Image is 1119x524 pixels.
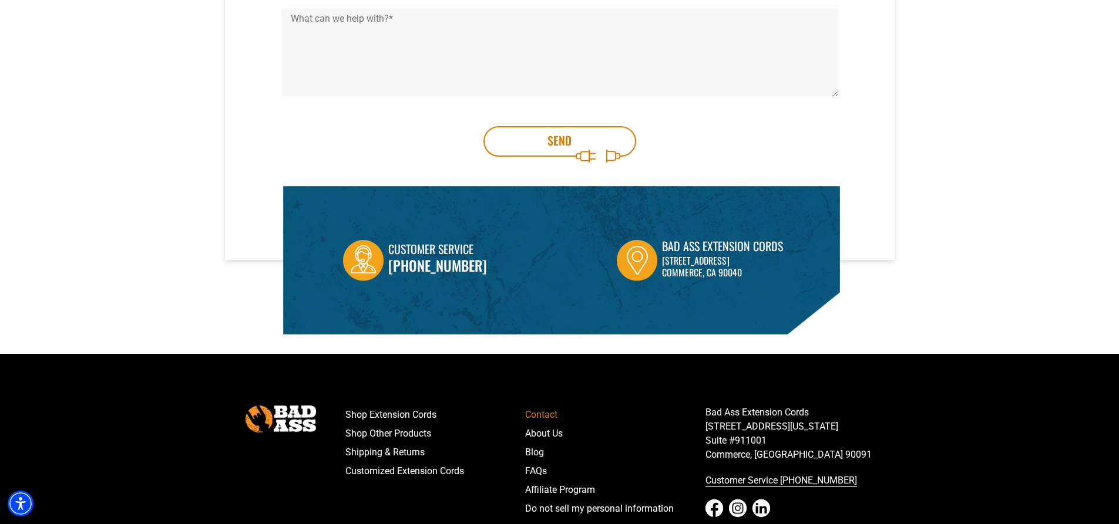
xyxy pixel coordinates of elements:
div: Customer Service [388,240,487,259]
a: Shipping & Returns [345,443,526,462]
button: Send [483,126,636,157]
a: FAQs [525,462,705,481]
a: Shop Other Products [345,424,526,443]
a: Instagram - open in a new tab [729,499,747,517]
div: Bad Ass Extension Cords [662,237,783,255]
a: Blog [525,443,705,462]
a: Shop Extension Cords [345,405,526,424]
a: Do not sell my personal information [525,499,705,518]
p: Bad Ass Extension Cords [STREET_ADDRESS][US_STATE] Suite #911001 Commerce, [GEOGRAPHIC_DATA] 90091 [705,405,886,462]
a: About Us [525,424,705,443]
a: call 833-674-1699 [705,471,886,490]
img: Bad Ass Extension Cords [246,405,316,432]
a: call 833-674-1699 [388,255,487,276]
a: Facebook - open in a new tab [705,499,723,517]
a: Contact [525,405,705,424]
a: Affiliate Program [525,481,705,499]
a: Customized Extension Cords [345,462,526,481]
div: Accessibility Menu [8,491,33,516]
img: Customer Service [343,240,384,281]
p: [STREET_ADDRESS] Commerce, CA 90040 [662,255,783,278]
img: Bad Ass Extension Cords [617,240,657,281]
a: LinkedIn - open in a new tab [752,499,770,517]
